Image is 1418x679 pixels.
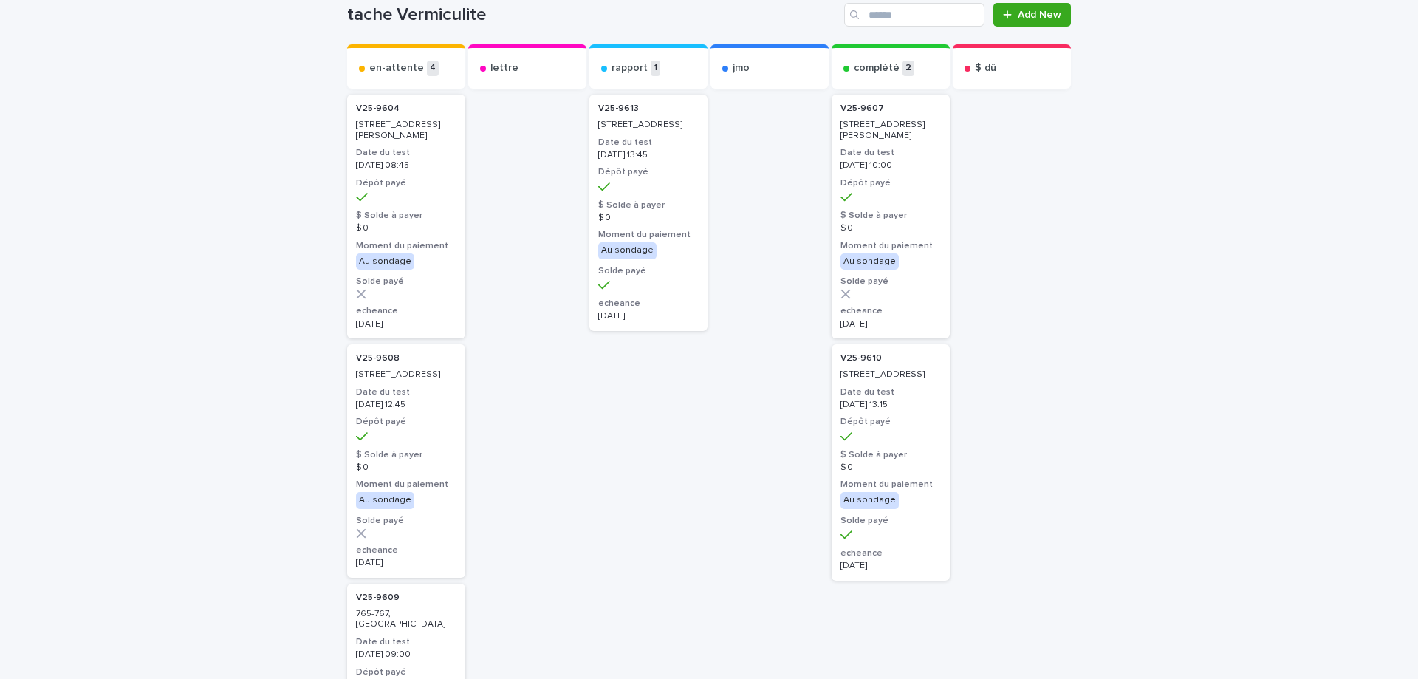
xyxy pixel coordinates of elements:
[356,400,456,410] p: [DATE] 12:45
[840,160,941,171] p: [DATE] 10:00
[356,353,400,364] p: V25-9608
[840,492,899,508] div: Au sondage
[840,147,941,159] h3: Date du test
[356,449,456,461] h3: $ Solde à payer
[840,353,882,364] p: V25-9610
[356,177,456,189] h3: Dépôt payé
[598,150,699,160] p: [DATE] 13:45
[356,120,456,141] p: [STREET_ADDRESS][PERSON_NAME]
[840,400,941,410] p: [DATE] 13:15
[356,240,456,252] h3: Moment du paiement
[840,479,941,491] h3: Moment du paiement
[840,120,941,141] p: [STREET_ADDRESS][PERSON_NAME]
[832,95,950,338] a: V25-9607 [STREET_ADDRESS][PERSON_NAME]Date du test[DATE] 10:00Dépôt payé$ Solde à payer$ 0Moment ...
[356,515,456,527] h3: Solde payé
[356,463,456,473] p: $ 0
[356,649,456,660] p: [DATE] 09:00
[356,593,400,603] p: V25-9609
[1018,10,1061,20] span: Add New
[854,62,900,75] p: complété
[356,636,456,648] h3: Date du test
[840,210,941,222] h3: $ Solde à payer
[356,305,456,317] h3: echeance
[598,298,699,310] h3: echeance
[347,4,838,26] h1: tache Vermiculite
[356,369,456,380] p: [STREET_ADDRESS]
[902,61,914,76] p: 2
[356,160,456,171] p: [DATE] 08:45
[993,3,1071,27] a: Add New
[598,242,657,259] div: Au sondage
[840,386,941,398] h3: Date du test
[356,609,456,630] p: 765-767, [GEOGRAPHIC_DATA]
[840,253,899,270] div: Au sondage
[612,62,648,75] p: rapport
[356,666,456,678] h3: Dépôt payé
[598,120,699,130] p: [STREET_ADDRESS]
[840,561,941,571] p: [DATE]
[840,276,941,287] h3: Solde payé
[598,311,699,321] p: [DATE]
[356,479,456,491] h3: Moment du paiement
[598,199,699,211] h3: $ Solde à payer
[356,223,456,233] p: $ 0
[840,547,941,559] h3: echeance
[347,344,465,578] a: V25-9608 [STREET_ADDRESS]Date du test[DATE] 12:45Dépôt payé$ Solde à payer$ 0Moment du paiementAu...
[356,319,456,330] p: [DATE]
[840,369,941,380] p: [STREET_ADDRESS]
[840,240,941,252] h3: Moment du paiement
[356,147,456,159] h3: Date du test
[347,95,465,338] a: V25-9604 [STREET_ADDRESS][PERSON_NAME]Date du test[DATE] 08:45Dépôt payé$ Solde à payer$ 0Moment ...
[356,558,456,568] p: [DATE]
[356,103,400,114] p: V25-9604
[598,166,699,178] h3: Dépôt payé
[490,62,518,75] p: lettre
[598,137,699,149] h3: Date du test
[840,223,941,233] p: $ 0
[356,492,414,508] div: Au sondage
[840,177,941,189] h3: Dépôt payé
[356,416,456,428] h3: Dépôt payé
[832,344,950,581] a: V25-9610 [STREET_ADDRESS]Date du test[DATE] 13:15Dépôt payé$ Solde à payer$ 0Moment du paiementAu...
[840,103,884,114] p: V25-9607
[598,229,699,241] h3: Moment du paiement
[844,3,984,27] input: Search
[598,213,699,223] p: $ 0
[840,515,941,527] h3: Solde payé
[840,463,941,473] p: $ 0
[427,61,439,76] p: 4
[840,449,941,461] h3: $ Solde à payer
[356,253,414,270] div: Au sondage
[369,62,424,75] p: en-attente
[356,276,456,287] h3: Solde payé
[356,545,456,556] h3: echeance
[840,305,941,317] h3: echeance
[598,103,639,114] p: V25-9613
[840,416,941,428] h3: Dépôt payé
[651,61,660,76] p: 1
[975,62,996,75] p: $ dû
[589,95,708,331] a: V25-9613 [STREET_ADDRESS]Date du test[DATE] 13:45Dépôt payé$ Solde à payer$ 0Moment du paiementAu...
[356,210,456,222] h3: $ Solde à payer
[356,386,456,398] h3: Date du test
[840,319,941,330] p: [DATE]
[598,265,699,277] h3: Solde payé
[733,62,750,75] p: jmo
